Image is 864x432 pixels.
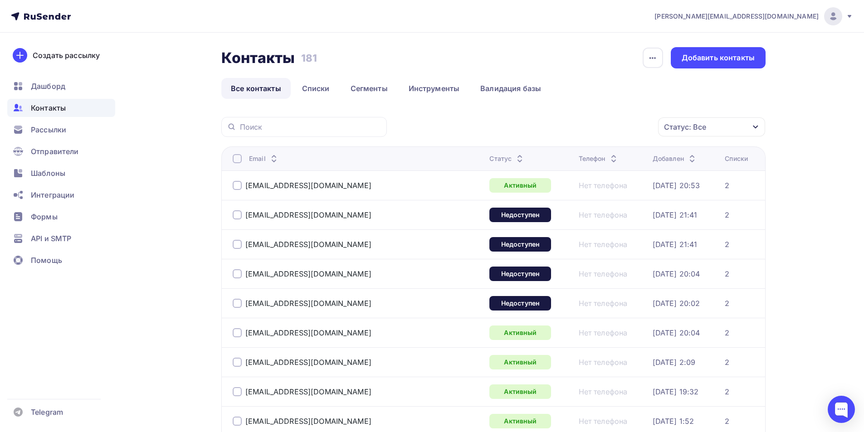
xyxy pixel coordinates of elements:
[653,358,696,367] a: [DATE] 2:09
[245,210,371,219] a: [EMAIL_ADDRESS][DOMAIN_NAME]
[399,78,469,99] a: Инструменты
[7,77,115,95] a: Дашборд
[579,269,628,278] a: Нет телефона
[7,99,115,117] a: Контакты
[471,78,551,99] a: Валидация базы
[31,211,58,222] span: Формы
[579,154,619,163] div: Телефон
[31,81,65,92] span: Дашборд
[653,210,698,219] a: [DATE] 21:41
[341,78,397,99] a: Сегменты
[245,299,371,308] div: [EMAIL_ADDRESS][DOMAIN_NAME]
[31,102,66,113] span: Контакты
[245,269,371,278] div: [EMAIL_ADDRESS][DOMAIN_NAME]
[725,328,729,337] div: 2
[489,325,551,340] a: Активный
[653,328,700,337] a: [DATE] 20:04
[489,154,525,163] div: Статус
[579,240,628,249] a: Нет телефона
[245,240,371,249] a: [EMAIL_ADDRESS][DOMAIN_NAME]
[579,358,628,367] div: Нет телефона
[653,417,694,426] a: [DATE] 1:52
[725,240,729,249] a: 2
[653,387,699,396] a: [DATE] 19:32
[682,53,755,63] div: Добавить контакты
[725,417,729,426] a: 2
[489,237,551,252] a: Недоступен
[221,49,295,67] h2: Контакты
[653,299,700,308] a: [DATE] 20:02
[31,407,63,417] span: Telegram
[654,12,819,21] span: [PERSON_NAME][EMAIL_ADDRESS][DOMAIN_NAME]
[725,358,729,367] a: 2
[653,269,700,278] a: [DATE] 20:04
[725,299,729,308] a: 2
[654,7,853,25] a: [PERSON_NAME][EMAIL_ADDRESS][DOMAIN_NAME]
[725,269,729,278] a: 2
[245,181,371,190] a: [EMAIL_ADDRESS][DOMAIN_NAME]
[579,417,628,426] a: Нет телефона
[240,122,381,132] input: Поиск
[293,78,339,99] a: Списки
[653,154,698,163] div: Добавлен
[579,387,628,396] div: Нет телефона
[33,50,100,61] div: Создать рассылку
[245,358,371,367] div: [EMAIL_ADDRESS][DOMAIN_NAME]
[489,208,551,222] a: Недоступен
[489,178,551,193] a: Активный
[245,417,371,426] a: [EMAIL_ADDRESS][DOMAIN_NAME]
[245,328,371,337] a: [EMAIL_ADDRESS][DOMAIN_NAME]
[7,142,115,160] a: Отправители
[489,267,551,281] a: Недоступен
[579,210,628,219] a: Нет телефона
[7,121,115,139] a: Рассылки
[579,181,628,190] a: Нет телефона
[489,414,551,428] a: Активный
[658,117,766,137] button: Статус: Все
[664,121,706,132] div: Статус: Все
[725,181,729,190] a: 2
[7,208,115,226] a: Формы
[725,210,729,219] a: 2
[579,328,628,337] a: Нет телефона
[221,78,291,99] a: Все контакты
[489,384,551,399] a: Активный
[579,299,628,308] a: Нет телефона
[31,255,62,266] span: Помощь
[725,387,729,396] a: 2
[725,154,748,163] div: Списки
[653,240,698,249] div: [DATE] 21:41
[489,355,551,369] a: Активный
[653,181,700,190] a: [DATE] 20:53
